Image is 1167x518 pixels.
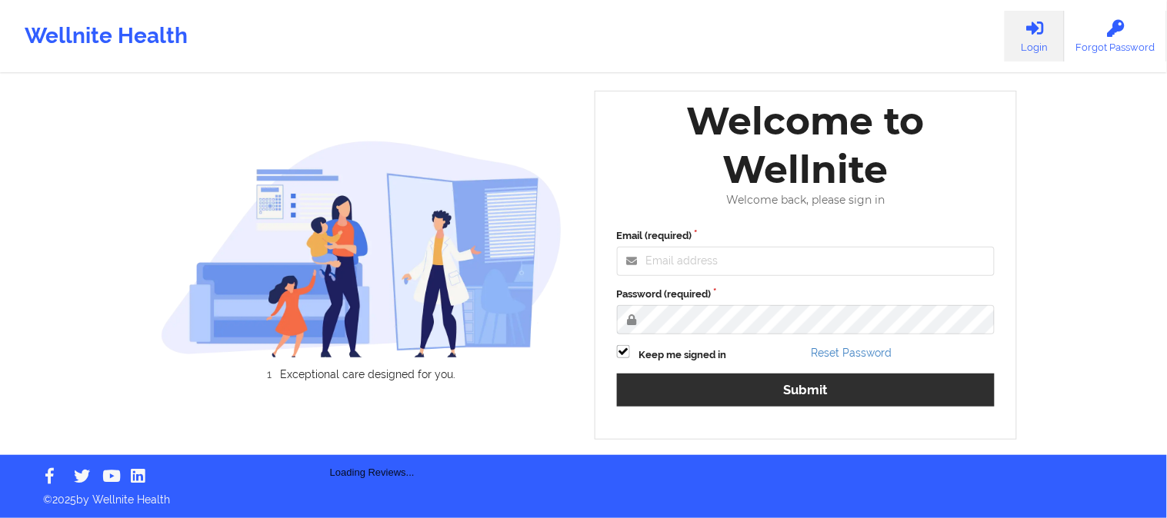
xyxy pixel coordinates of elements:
label: Email (required) [617,228,995,244]
div: Loading Reviews... [161,407,584,480]
div: Welcome to Wellnite [606,97,1006,194]
button: Submit [617,374,995,407]
div: Welcome back, please sign in [606,194,1006,207]
img: wellnite-auth-hero_200.c722682e.png [161,140,562,357]
a: Reset Password [811,347,892,359]
li: Exceptional care designed for you. [175,368,562,380]
input: Email address [617,247,995,276]
label: Password (required) [617,287,995,302]
p: © 2025 by Wellnite Health [32,481,1135,507]
a: Forgot Password [1065,11,1167,61]
label: Keep me signed in [639,347,727,363]
a: Login [1005,11,1065,61]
